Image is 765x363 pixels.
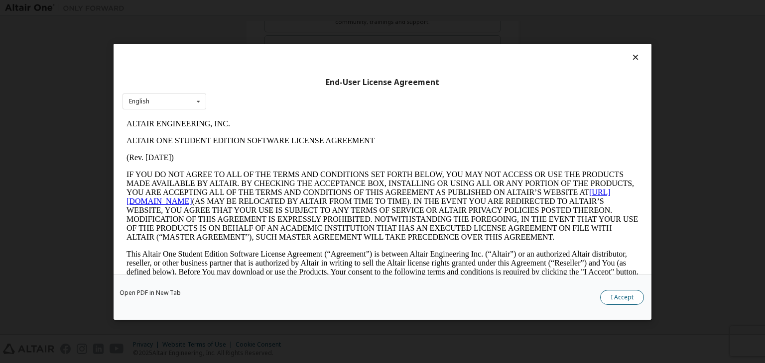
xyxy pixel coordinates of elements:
button: I Accept [600,290,644,305]
a: [URL][DOMAIN_NAME] [4,73,488,90]
p: (Rev. [DATE]) [4,38,516,47]
p: This Altair One Student Edition Software License Agreement (“Agreement”) is between Altair Engine... [4,134,516,170]
a: Open PDF in New Tab [120,290,181,296]
p: IF YOU DO NOT AGREE TO ALL OF THE TERMS AND CONDITIONS SET FORTH BELOW, YOU MAY NOT ACCESS OR USE... [4,55,516,126]
p: ALTAIR ONE STUDENT EDITION SOFTWARE LICENSE AGREEMENT [4,21,516,30]
div: English [129,98,149,104]
div: End-User License Agreement [123,77,642,87]
p: ALTAIR ENGINEERING, INC. [4,4,516,13]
